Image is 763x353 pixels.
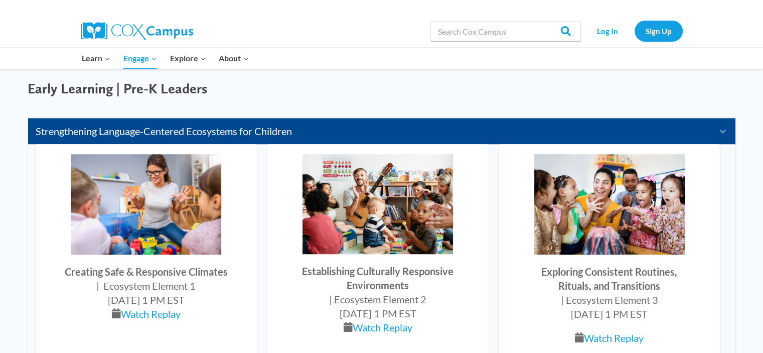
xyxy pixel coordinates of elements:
[430,21,581,41] input: Search Cox Campus
[121,308,181,320] a: Watch Replay
[76,48,117,69] button: Child menu of Learn
[534,265,685,345] div: | Ecosystem Element 3
[96,280,196,292] span: | Ecosystem Element 1
[36,123,703,139] a: Strengthening Language-Centered Ecosystems for Children
[584,332,644,344] a: Watch Replay
[81,22,193,40] img: Cox Campus
[28,80,208,97] span: Early Learning | Pre-K Leaders
[277,264,479,306] div: | Ecosystem Element 2
[164,48,213,69] button: Child menu of Explore
[302,265,453,291] strong: Establishing Culturally Responsive Environments
[534,307,685,321] p: [DATE] 1 PM EST
[586,21,683,41] nav: Secondary Navigation
[586,21,630,41] a: Log In
[65,293,228,307] div: [DATE] 1 PM EST
[212,48,255,69] button: Child menu of About
[65,266,228,278] strong: Creating Safe & Responsive Climates
[76,48,255,69] nav: Primary Navigation
[635,21,683,41] a: Sign Up
[541,266,677,292] strong: Exploring Consistent Routines, Rituals, and Transitions
[352,321,412,333] a: Watch Replay
[277,306,479,320] div: [DATE] 1 PM EST
[117,48,164,69] button: Child menu of Engage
